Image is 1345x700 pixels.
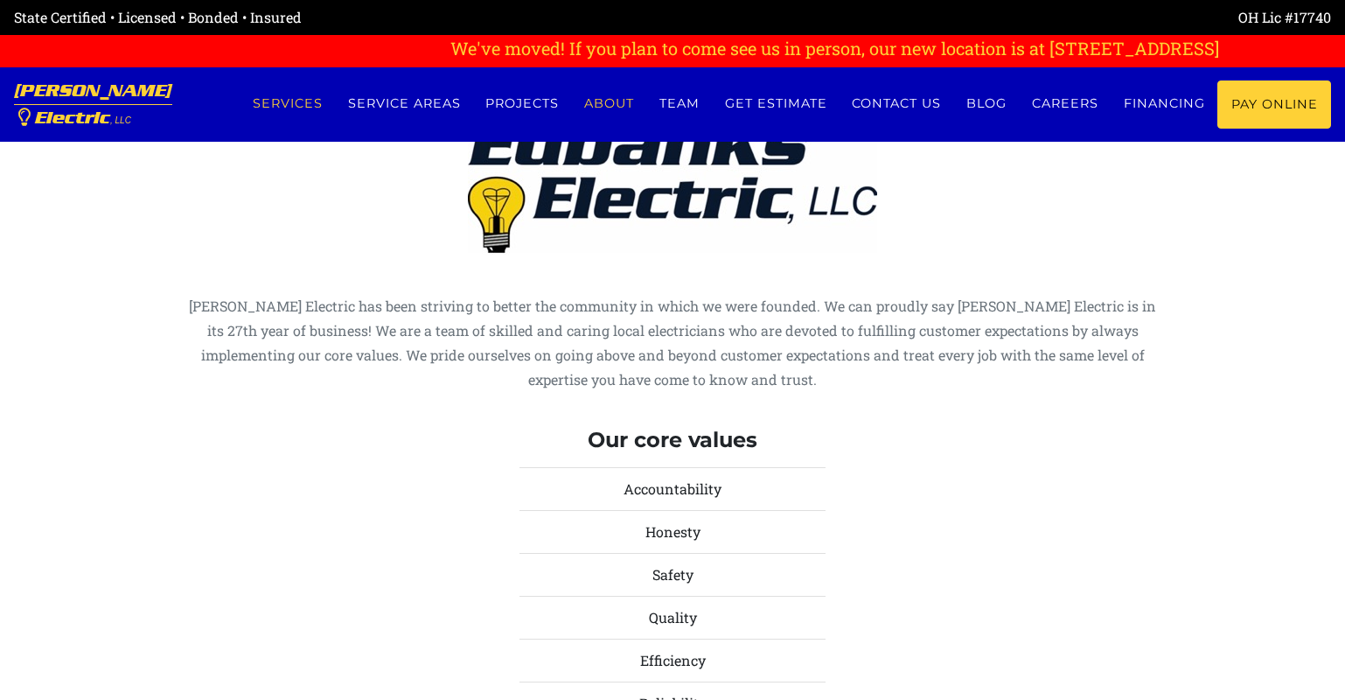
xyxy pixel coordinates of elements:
span: , LLC [110,115,131,125]
a: Contact us [840,80,954,127]
a: Pay Online [1217,80,1331,129]
li: Safety [519,553,826,597]
h4: Our core values [519,428,826,453]
div: OH Lic #17740 [672,7,1331,28]
a: Financing [1111,80,1217,127]
li: Quality [519,596,826,640]
li: Efficiency [519,639,826,682]
a: Team [647,80,713,127]
a: Services [240,80,335,127]
a: Get estimate [712,80,840,127]
a: Careers [1020,80,1112,127]
p: [PERSON_NAME] Electric has been striving to better the community in which we were founded. We can... [187,294,1158,392]
a: Service Areas [335,80,473,127]
a: [PERSON_NAME] Electric, LLC [14,67,172,142]
a: Blog [954,80,1020,127]
li: Honesty [519,510,826,554]
div: State Certified • Licensed • Bonded • Insured [14,7,672,28]
a: Projects [473,80,572,127]
img: Eubanks logo [468,87,877,294]
li: Accountability [519,467,826,511]
a: About [572,80,647,127]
